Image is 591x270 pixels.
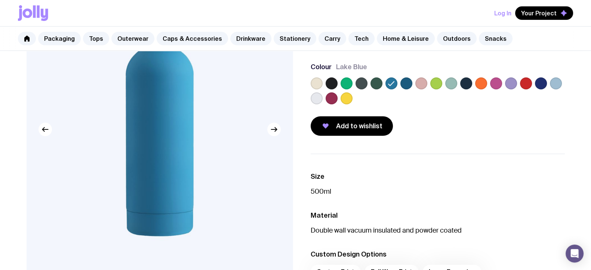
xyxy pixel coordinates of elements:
h3: Material [311,211,565,220]
a: Carry [318,32,346,45]
a: Outdoors [437,32,477,45]
a: Caps & Accessories [157,32,228,45]
a: Drinkware [230,32,271,45]
a: Snacks [479,32,512,45]
p: Double wall vacuum insulated and powder coated [311,226,565,235]
span: Lake Blue [336,62,367,71]
button: Add to wishlist [311,116,393,136]
button: Log In [494,6,511,20]
p: 500ml [311,187,565,196]
a: Packaging [38,32,81,45]
span: Add to wishlist [336,122,382,131]
a: Home & Leisure [377,32,435,45]
a: Tops [83,32,109,45]
h3: Colour [311,62,332,71]
span: Your Project [521,9,557,17]
div: Open Intercom Messenger [566,245,584,263]
a: Stationery [274,32,316,45]
h3: Size [311,172,565,181]
h3: Custom Design Options [311,250,565,259]
button: Your Project [515,6,573,20]
a: Outerwear [111,32,154,45]
a: Tech [348,32,375,45]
